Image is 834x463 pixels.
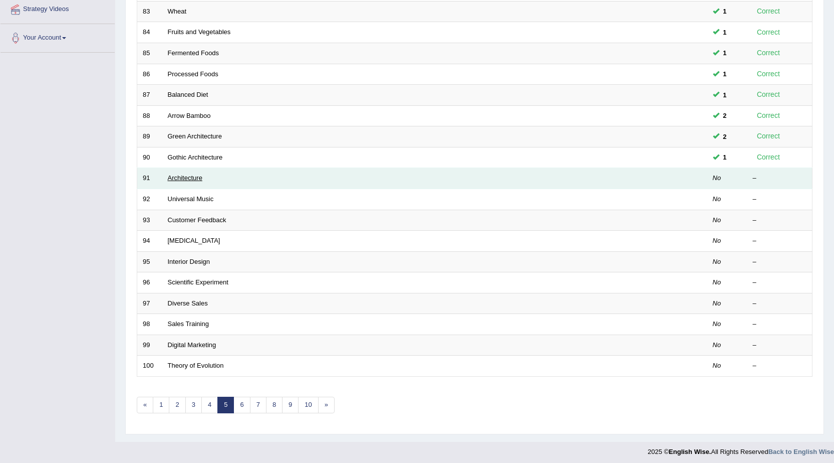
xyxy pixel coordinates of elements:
[713,258,721,265] em: No
[168,341,216,349] a: Digital Marketing
[137,210,162,231] td: 93
[648,442,834,456] div: 2025 © All Rights Reserved
[669,448,711,455] strong: English Wise.
[137,272,162,293] td: 96
[753,341,807,350] div: –
[201,397,218,413] a: 4
[719,131,731,142] span: You can still take this question
[137,85,162,106] td: 87
[137,231,162,252] td: 94
[168,320,209,328] a: Sales Training
[137,105,162,126] td: 88
[713,237,721,244] em: No
[168,237,220,244] a: [MEDICAL_DATA]
[168,132,222,140] a: Green Architecture
[753,320,807,329] div: –
[719,6,731,17] span: You can still take this question
[250,397,266,413] a: 7
[753,361,807,371] div: –
[169,397,185,413] a: 2
[266,397,283,413] a: 8
[168,258,210,265] a: Interior Design
[713,341,721,349] em: No
[719,152,731,163] span: You can still take this question
[137,64,162,85] td: 86
[137,126,162,147] td: 89
[713,299,721,307] em: No
[137,189,162,210] td: 92
[753,47,784,59] div: Correct
[753,278,807,287] div: –
[168,8,187,15] a: Wheat
[168,278,228,286] a: Scientific Experiment
[168,91,208,98] a: Balanced Diet
[753,110,784,121] div: Correct
[168,216,226,224] a: Customer Feedback
[753,27,784,38] div: Correct
[719,110,731,121] span: You can still take this question
[137,293,162,314] td: 97
[753,216,807,225] div: –
[137,335,162,356] td: 99
[719,69,731,79] span: You can still take this question
[719,90,731,100] span: You can still take this question
[217,397,234,413] a: 5
[137,43,162,64] td: 85
[713,174,721,182] em: No
[318,397,335,413] a: »
[282,397,299,413] a: 9
[168,28,231,36] a: Fruits and Vegetables
[753,6,784,17] div: Correct
[137,314,162,335] td: 98
[1,24,115,49] a: Your Account
[168,195,214,203] a: Universal Music
[168,112,211,119] a: Arrow Bamboo
[168,362,224,369] a: Theory of Evolution
[713,216,721,224] em: No
[168,174,202,182] a: Architecture
[153,397,169,413] a: 1
[753,68,784,80] div: Correct
[753,174,807,183] div: –
[137,356,162,377] td: 100
[768,448,834,455] a: Back to English Wise
[233,397,250,413] a: 6
[713,320,721,328] em: No
[719,27,731,38] span: You can still take this question
[168,70,218,78] a: Processed Foods
[168,299,208,307] a: Diverse Sales
[753,236,807,246] div: –
[753,89,784,100] div: Correct
[298,397,318,413] a: 10
[137,22,162,43] td: 84
[185,397,202,413] a: 3
[137,168,162,189] td: 91
[753,257,807,267] div: –
[137,397,153,413] a: «
[137,147,162,168] td: 90
[137,1,162,22] td: 83
[753,130,784,142] div: Correct
[753,151,784,163] div: Correct
[713,362,721,369] em: No
[137,251,162,272] td: 95
[719,48,731,58] span: You can still take this question
[753,299,807,308] div: –
[713,278,721,286] em: No
[753,195,807,204] div: –
[168,153,223,161] a: Gothic Architecture
[713,195,721,203] em: No
[168,49,219,57] a: Fermented Foods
